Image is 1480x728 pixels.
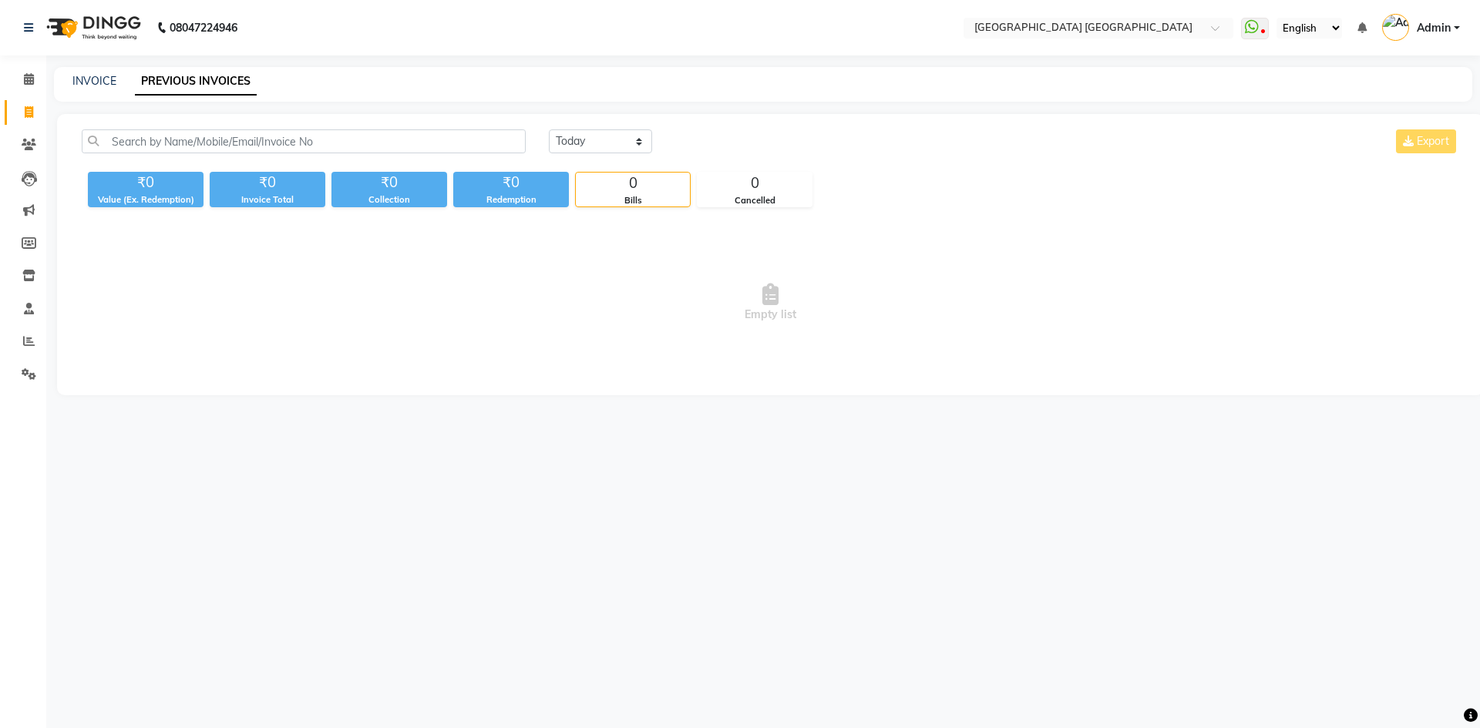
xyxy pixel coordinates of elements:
div: ₹0 [453,172,569,193]
a: PREVIOUS INVOICES [135,68,257,96]
b: 08047224946 [170,6,237,49]
div: Redemption [453,193,569,206]
span: Admin [1417,20,1451,36]
img: logo [39,6,145,49]
div: Cancelled [698,194,812,207]
div: ₹0 [210,172,325,193]
img: Admin [1382,14,1409,41]
div: Collection [331,193,447,206]
span: Empty list [82,226,1459,380]
div: 0 [698,173,812,194]
div: 0 [576,173,690,194]
div: Invoice Total [210,193,325,206]
div: ₹0 [331,172,447,193]
input: Search by Name/Mobile/Email/Invoice No [82,129,526,153]
div: Value (Ex. Redemption) [88,193,203,206]
div: Bills [576,194,690,207]
div: ₹0 [88,172,203,193]
a: INVOICE [72,74,116,88]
